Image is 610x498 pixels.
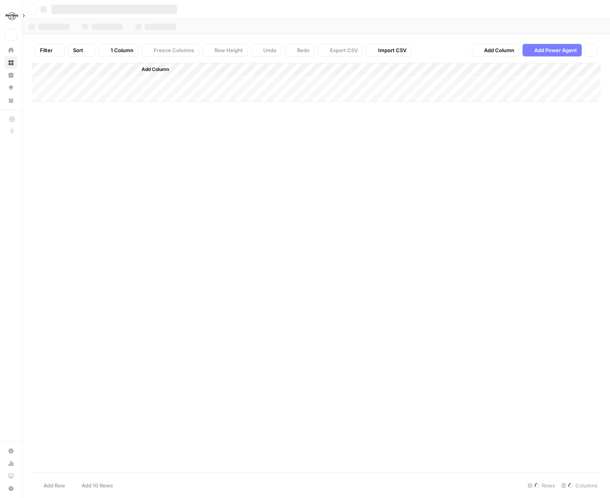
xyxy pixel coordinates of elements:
[251,44,282,56] button: Undo
[5,6,17,26] button: Workspace: Hard Rock Digital
[5,56,17,69] a: Browse
[5,482,17,495] button: Help + Support
[523,44,582,56] button: Add Power Agent
[378,46,406,54] span: Import CSV
[202,44,248,56] button: Row Height
[366,44,412,56] button: Import CSV
[524,479,558,492] div: Rows
[5,82,17,94] a: Opportunities
[534,46,577,54] span: Add Power Agent
[142,44,199,56] button: Freeze Columns
[5,69,17,82] a: Insights
[5,9,19,23] img: Hard Rock Digital Logo
[5,44,17,56] a: Home
[98,44,138,56] button: 1 Column
[73,46,83,54] span: Sort
[318,44,363,56] button: Export CSV
[142,66,169,73] span: Add Column
[5,94,17,107] a: Your Data
[330,46,358,54] span: Export CSV
[131,64,172,75] button: Add Column
[285,44,315,56] button: Redo
[154,46,194,54] span: Freeze Columns
[32,479,70,492] button: Add Row
[35,44,65,56] button: Filter
[215,46,243,54] span: Row Height
[68,44,95,56] button: Sort
[472,44,519,56] button: Add Column
[82,482,113,489] span: Add 10 Rows
[40,46,53,54] span: Filter
[297,46,310,54] span: Redo
[111,46,133,54] span: 1 Column
[70,479,118,492] button: Add 10 Rows
[484,46,514,54] span: Add Column
[5,470,17,482] a: Learning Hub
[558,479,601,492] div: Columns
[5,457,17,470] a: Usage
[5,445,17,457] a: Settings
[44,482,65,489] span: Add Row
[263,46,277,54] span: Undo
